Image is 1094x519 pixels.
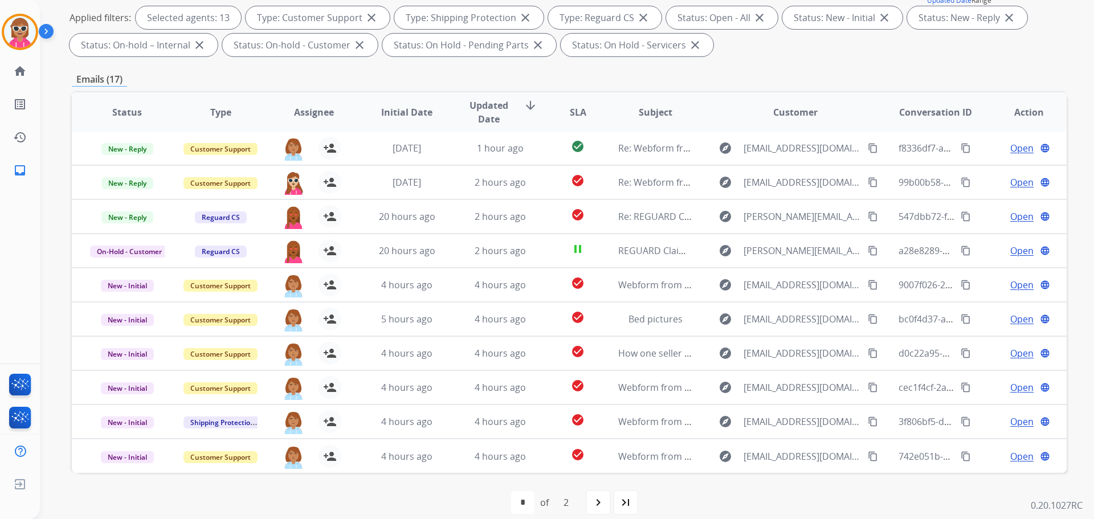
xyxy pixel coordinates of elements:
mat-icon: content_copy [961,451,971,461]
mat-icon: content_copy [961,314,971,324]
mat-icon: explore [719,210,732,223]
span: On-Hold - Customer [90,246,169,258]
mat-icon: explore [719,415,732,428]
span: Re: Webform from [EMAIL_ADDRESS][DOMAIN_NAME] on [DATE] [618,176,892,189]
mat-icon: person_add [323,449,337,463]
span: [EMAIL_ADDRESS][DOMAIN_NAME] [744,312,861,326]
span: Open [1010,244,1034,258]
span: [EMAIL_ADDRESS][DOMAIN_NAME] [744,346,861,360]
mat-icon: content_copy [961,177,971,187]
span: [EMAIL_ADDRESS][DOMAIN_NAME] [744,449,861,463]
mat-icon: check_circle [571,345,585,358]
div: of [540,496,549,509]
mat-icon: content_copy [961,348,971,358]
span: SLA [570,105,586,119]
span: Open [1010,381,1034,394]
span: Open [1010,346,1034,360]
div: Selected agents: 13 [136,6,241,29]
span: Customer Support [183,451,258,463]
mat-icon: close [636,11,650,24]
mat-icon: explore [719,312,732,326]
mat-icon: arrow_downward [524,99,537,112]
span: Webform from [EMAIL_ADDRESS][DOMAIN_NAME] on [DATE] [618,450,876,463]
span: 2 hours ago [475,244,526,257]
mat-icon: content_copy [868,143,878,153]
span: Customer Support [183,314,258,326]
img: agent-avatar [282,445,305,469]
mat-icon: close [193,38,206,52]
span: Open [1010,449,1034,463]
mat-icon: explore [719,346,732,360]
div: Type: Reguard CS [548,6,662,29]
mat-icon: check_circle [571,379,585,393]
span: How one seller went from $40k debt to 1000% sales growth on TikTok Shop [618,347,940,359]
img: agent-avatar [282,137,305,161]
span: [EMAIL_ADDRESS][DOMAIN_NAME] [744,415,861,428]
span: [DATE] [393,142,421,154]
span: New - Initial [101,382,154,394]
span: Type [210,105,231,119]
mat-icon: close [1002,11,1016,24]
span: Status [112,105,142,119]
span: 2 hours ago [475,176,526,189]
span: Shipping Protection [183,416,262,428]
span: Conversation ID [899,105,972,119]
div: Type: Shipping Protection [394,6,544,29]
span: Reguard CS [195,211,247,223]
mat-icon: content_copy [961,280,971,290]
img: agent-avatar [282,410,305,434]
mat-icon: check_circle [571,276,585,290]
mat-icon: language [1040,416,1050,427]
span: f8336df7-a6b9-4b54-8cc9-df98c73b7830 [899,142,1068,154]
mat-icon: close [365,11,378,24]
span: REGUARD Claim DENIED [618,244,722,257]
span: Re: Webform from [EMAIL_ADDRESS][DOMAIN_NAME] on [DATE] [618,142,892,154]
span: Open [1010,210,1034,223]
span: [EMAIL_ADDRESS][DOMAIN_NAME] [744,278,861,292]
mat-icon: content_copy [868,211,878,222]
mat-icon: navigate_next [591,496,605,509]
span: Webform from [EMAIL_ADDRESS][DOMAIN_NAME] on [DATE] [618,415,876,428]
span: Initial Date [381,105,432,119]
span: [EMAIL_ADDRESS][DOMAIN_NAME] [744,141,861,155]
span: New - Reply [101,211,153,223]
mat-icon: close [519,11,532,24]
span: [DATE] [393,176,421,189]
div: 2 [554,491,578,514]
mat-icon: language [1040,246,1050,256]
img: agent-avatar [282,205,305,229]
mat-icon: close [531,38,545,52]
mat-icon: content_copy [868,177,878,187]
span: Open [1010,312,1034,326]
mat-icon: pause [571,242,585,256]
mat-icon: content_copy [868,451,878,461]
mat-icon: explore [719,141,732,155]
mat-icon: content_copy [868,280,878,290]
span: [PERSON_NAME][EMAIL_ADDRESS][PERSON_NAME][DOMAIN_NAME] [744,244,861,258]
mat-icon: language [1040,451,1050,461]
div: Status: On Hold - Pending Parts [382,34,556,56]
img: agent-avatar [282,239,305,263]
mat-icon: explore [719,381,732,394]
mat-icon: check_circle [571,310,585,324]
span: [EMAIL_ADDRESS][DOMAIN_NAME] [744,175,861,189]
span: Open [1010,278,1034,292]
mat-icon: person_add [323,210,337,223]
mat-icon: content_copy [868,348,878,358]
mat-icon: last_page [619,496,632,509]
span: 99b00b58-1abe-4543-96ad-d0a0f2701e5d [899,176,1075,189]
mat-icon: check_circle [571,174,585,187]
img: agent-avatar [282,308,305,332]
span: New - Initial [101,314,154,326]
span: New - Initial [101,416,154,428]
mat-icon: check_circle [571,140,585,153]
span: Webform from [EMAIL_ADDRESS][DOMAIN_NAME] on [DATE] [618,381,876,394]
span: 9007f026-2004-42c3-a703-8f60e72203ec [899,279,1068,291]
mat-icon: explore [719,449,732,463]
span: Open [1010,175,1034,189]
span: Customer Support [183,143,258,155]
span: 4 hours ago [475,347,526,359]
span: New - Initial [101,348,154,360]
span: 4 hours ago [381,279,432,291]
mat-icon: check_circle [571,448,585,461]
